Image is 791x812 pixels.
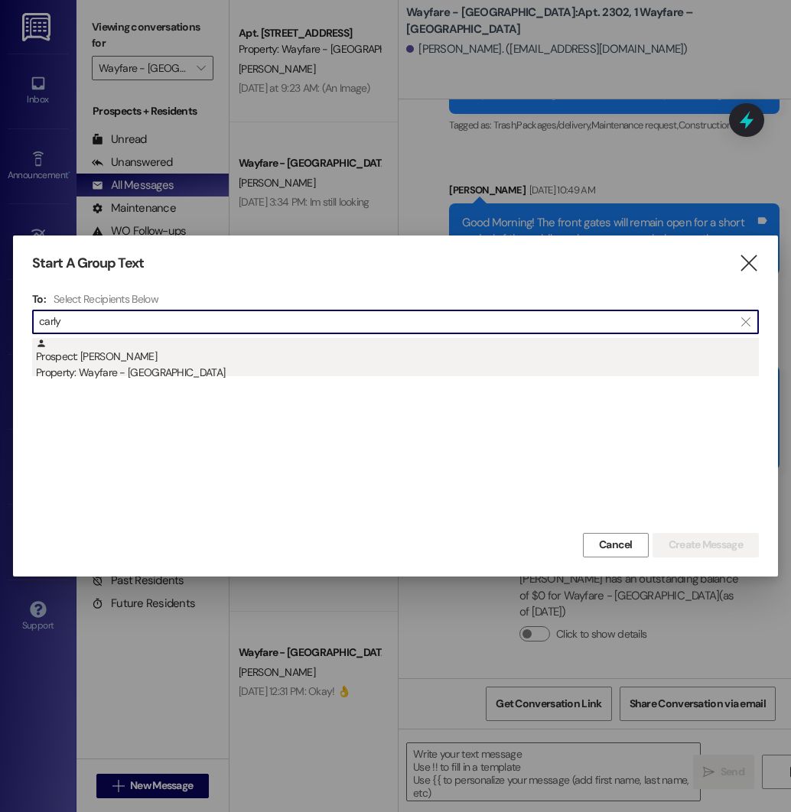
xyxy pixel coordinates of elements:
[653,533,759,557] button: Create Message
[738,255,759,271] i: 
[583,533,649,557] button: Cancel
[32,338,759,376] div: Prospect: [PERSON_NAME]Property: Wayfare - [GEOGRAPHIC_DATA]
[669,537,743,553] span: Create Message
[599,537,633,553] span: Cancel
[32,255,144,272] h3: Start A Group Text
[741,316,750,328] i: 
[734,310,758,333] button: Clear text
[36,365,759,381] div: Property: Wayfare - [GEOGRAPHIC_DATA]
[39,311,734,333] input: Search for any contact or apartment
[54,292,158,306] h4: Select Recipients Below
[36,338,759,382] div: Prospect: [PERSON_NAME]
[32,292,46,306] h3: To:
